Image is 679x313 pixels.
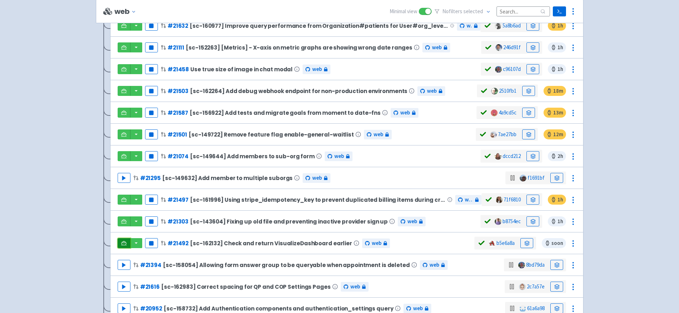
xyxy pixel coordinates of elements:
span: Use true size of image in chat modal [190,66,293,72]
span: No filter s [442,7,483,16]
a: 246d91f [503,44,521,51]
span: [sc-156922] Add tests and migrate goals from moment to date-fns [190,110,381,116]
a: f1691bf [528,174,545,181]
span: 13 m [544,108,566,118]
a: web [417,86,445,96]
span: [sc-162983] Correct spacing for QP and COP Settings Pages [161,284,331,290]
a: #20952 [140,305,162,312]
a: 8bd79da [526,261,545,268]
span: web [312,174,322,182]
a: #21501 [168,131,187,138]
a: 2510fb1 [499,87,516,94]
a: web [303,65,330,74]
span: [sc-162264] Add debug webhook endpoint for non-production environments [190,88,407,94]
span: 1 h [548,195,566,205]
a: web [422,43,450,52]
button: Pause [145,195,158,205]
button: Pause [145,21,158,31]
a: 71f6810 [504,196,521,203]
a: web [455,195,481,205]
a: 5a8b6ad [503,22,521,29]
input: Search... [497,6,550,16]
span: web [374,130,383,139]
button: Pause [145,151,158,161]
span: selected [463,8,483,15]
button: Pause [145,238,158,248]
span: web [465,196,473,204]
a: #21295 [140,174,161,182]
button: Pause [145,64,158,74]
button: Pause [145,108,158,118]
span: [sc-149632] Add member to multiple suborgs [162,175,293,181]
button: Pause [145,86,158,96]
span: web [312,65,322,73]
a: b8754ec [503,218,521,225]
a: 7ae27bb [498,131,516,138]
a: web [325,152,353,161]
span: web [413,304,423,313]
span: [sc-149722] Remove feature flag enable-general-waitlist [189,132,354,138]
a: 2c7a57e [527,283,545,290]
span: 1 h [548,42,566,52]
button: Pause [145,129,158,139]
a: web [362,238,390,248]
a: web [398,217,426,226]
a: 4a9cd5c [499,109,516,116]
span: web [372,239,381,247]
a: #21111 [168,44,184,51]
a: 61a6a98 [527,305,545,312]
a: web [364,130,392,139]
button: web [114,7,139,16]
a: web [457,21,480,31]
span: [sc-158732] Add Authentication components and authentication_settings query [164,306,393,312]
a: #21458 [168,66,189,73]
a: web [391,108,418,118]
span: 12 m [544,129,566,139]
span: web [350,283,360,291]
button: Play [118,282,130,292]
span: [sc-160977] Improve query performance from Organization#patients for User#org_level_patients via ... [190,23,449,29]
a: #21503 [168,87,189,95]
a: #21587 [168,109,188,117]
button: Play [118,173,130,183]
span: 1 h [548,21,566,31]
span: 18 m [544,86,566,96]
a: Terminal [553,6,566,16]
span: web [400,109,410,117]
span: 1 h [548,64,566,74]
a: #21492 [168,240,189,247]
span: [sc-149644] Add members to sub-org form [190,153,315,159]
span: 2 h [548,151,566,161]
button: Pause [145,216,158,226]
span: web [427,87,437,95]
a: web [341,282,369,292]
span: web [407,217,417,226]
span: [sc-158054] Allowing form answer group to be queryable when appointment is deleted [163,262,410,268]
span: web [467,22,472,30]
a: web [303,173,330,183]
span: [sc-143604] Fixing up old file and preventing inactive provider sign up [190,219,388,225]
span: web [432,43,442,52]
a: web [420,260,448,270]
a: #21074 [168,153,189,160]
a: #21616 [140,283,160,291]
span: soon [542,238,566,248]
a: c96107d [503,66,521,72]
span: 1 h [548,216,566,226]
a: dccd212 [503,153,521,159]
a: b5e6a8a [497,240,515,246]
button: Pause [145,42,158,52]
a: #21632 [168,22,188,30]
span: [sc-152263] [Metrics] - X-axis on metric graphs are showing wrong date ranges [186,45,412,51]
span: web [429,261,439,269]
span: [sc-161996] Using stripe_idempotency_key to prevent duplicated billing items during create mutation [190,197,446,203]
a: #21497 [168,196,189,204]
a: #21303 [168,218,189,225]
a: #21394 [140,261,161,269]
span: [sc-162132] Check and return VisualizeDashboard earlier [190,240,352,246]
span: Minimal view [390,7,417,16]
button: Play [118,260,130,270]
span: web [334,152,344,160]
